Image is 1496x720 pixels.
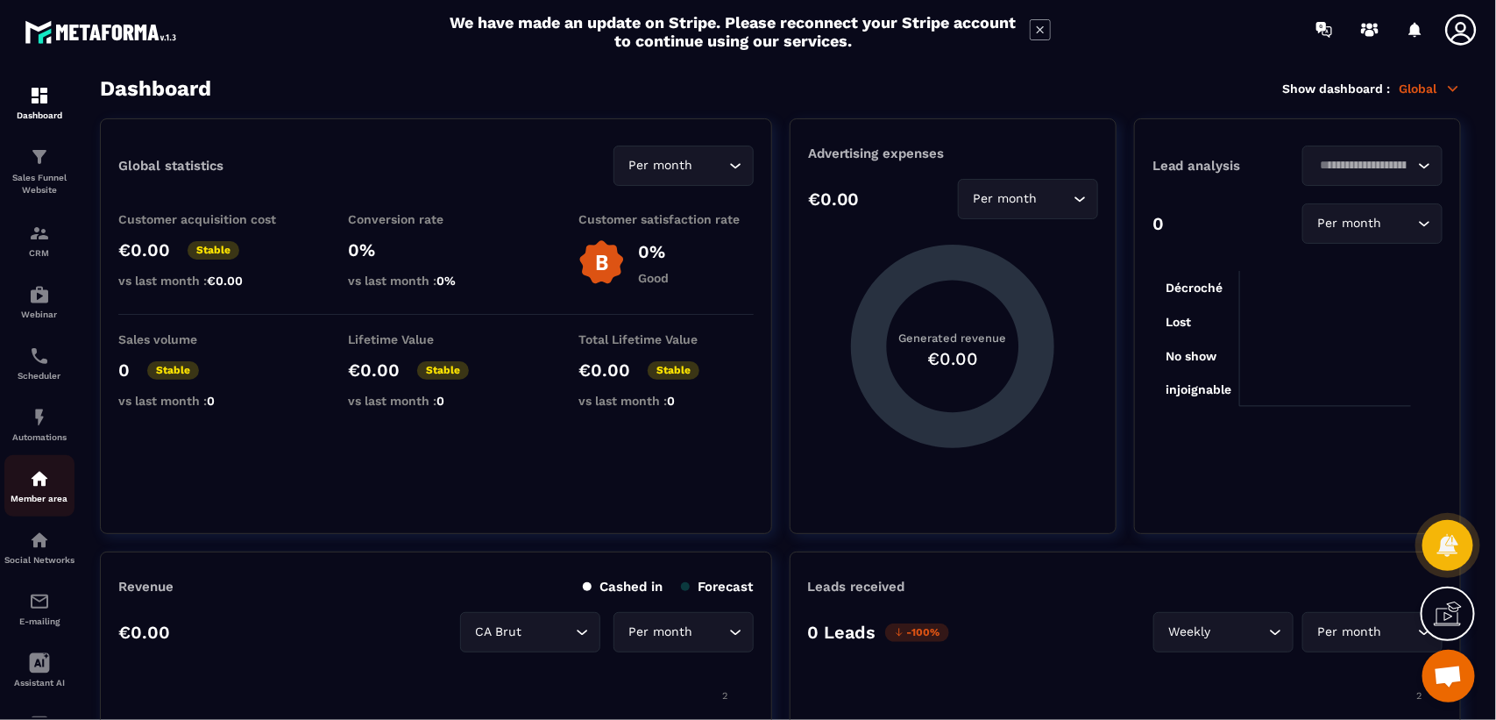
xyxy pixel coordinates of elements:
img: automations [29,284,50,305]
input: Search for option [1215,623,1265,642]
img: social-network [29,530,50,551]
h3: Dashboard [100,76,211,101]
p: vs last month : [348,394,523,408]
p: Sales volume [118,332,294,346]
p: Stable [648,361,699,380]
p: vs last month : [118,274,294,288]
p: Lifetime Value [348,332,523,346]
p: CRM [4,248,74,258]
p: 0% [638,241,669,262]
p: 0 [1152,213,1164,234]
p: Cashed in [583,579,663,595]
tspan: injoignable [1166,382,1232,397]
p: Scheduler [4,371,74,381]
p: Total Lifetime Value [578,332,754,346]
a: automationsautomationsMember area [4,455,74,517]
p: €0.00 [118,622,170,643]
p: €0.00 [578,360,630,381]
p: Show dashboard : [1282,82,1390,96]
span: €0.00 [207,274,243,288]
a: automationsautomationsWebinar [4,271,74,332]
p: Automations [4,432,74,442]
p: 0 Leads [808,622,876,643]
span: 0% [436,274,456,288]
input: Search for option [526,623,571,642]
img: b-badge-o.b3b20ee6.svg [578,239,625,286]
tspan: Lost [1166,315,1192,329]
img: logo [25,16,182,48]
p: -100% [885,624,949,642]
input: Search for option [1386,214,1414,233]
p: €0.00 [348,360,400,381]
img: formation [29,223,50,244]
p: E-mailing [4,617,74,626]
p: 0% [348,239,523,260]
tspan: Décroché [1166,281,1223,295]
p: Stable [147,361,199,380]
p: Good [638,271,669,285]
img: scheduler [29,346,50,367]
span: Per month [1314,623,1386,642]
a: schedulerschedulerScheduler [4,332,74,394]
a: formationformationDashboard [4,72,74,133]
div: Search for option [1302,203,1443,244]
div: Ouvrir le chat [1422,650,1475,702]
span: 0 [667,394,675,408]
p: Dashboard [4,110,74,120]
a: Assistant AI [4,639,74,701]
p: vs last month : [348,274,523,288]
p: Global [1399,81,1461,96]
tspan: 2 [723,691,728,702]
p: Customer acquisition cost [118,212,294,226]
p: Assistant AI [4,678,74,688]
p: €0.00 [118,239,170,260]
div: Search for option [1153,612,1294,652]
img: automations [29,468,50,489]
p: Conversion rate [348,212,523,226]
span: Weekly [1165,623,1215,642]
span: CA Brut [471,623,526,642]
p: Lead analysis [1152,158,1298,174]
input: Search for option [1041,189,1069,209]
h2: We have made an update on Stripe. Please reconnect your Stripe account to continue using our serv... [446,13,1021,50]
img: automations [29,407,50,428]
p: Global statistics [118,158,223,174]
a: automationsautomationsAutomations [4,394,74,455]
p: vs last month : [118,394,294,408]
p: 0 [118,360,130,381]
a: emailemailE-mailing [4,578,74,639]
img: formation [29,85,50,106]
img: formation [29,146,50,168]
span: 0 [207,394,215,408]
input: Search for option [1314,156,1414,175]
input: Search for option [697,623,725,642]
div: Search for option [613,612,754,652]
input: Search for option [1386,623,1414,642]
input: Search for option [697,156,725,175]
p: Customer satisfaction rate [578,212,754,226]
p: vs last month : [578,394,754,408]
span: Per month [625,623,697,642]
tspan: 2 [1416,691,1422,702]
p: Revenue [118,579,174,595]
p: Webinar [4,310,74,319]
p: Leads received [808,579,905,595]
img: email [29,591,50,612]
span: Per month [625,156,697,175]
span: Per month [1314,214,1386,233]
a: social-networksocial-networkSocial Networks [4,517,74,578]
div: Search for option [1302,146,1443,186]
div: Search for option [613,146,754,186]
p: Member area [4,494,74,503]
span: 0 [436,394,444,408]
a: formationformationSales Funnel Website [4,133,74,210]
p: Forecast [681,579,754,595]
p: €0.00 [808,189,860,210]
a: formationformationCRM [4,210,74,271]
tspan: No show [1166,349,1218,363]
p: Sales Funnel Website [4,172,74,196]
div: Search for option [958,179,1098,219]
p: Advertising expenses [808,146,1098,161]
div: Search for option [460,612,600,652]
p: Stable [417,361,469,380]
